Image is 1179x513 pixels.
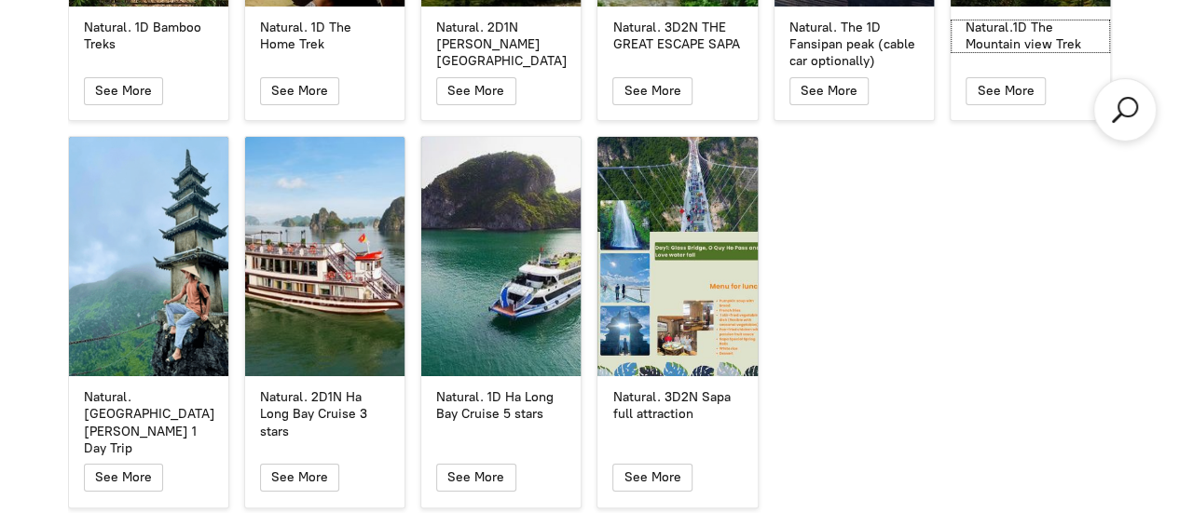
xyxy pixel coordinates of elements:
[245,20,404,53] a: Natural. 1D The Home Trek
[789,20,919,71] div: Natural. The 1D Fansipan peak (cable car optionally)
[95,83,152,99] span: See More
[966,77,1045,105] button: See More
[95,469,152,485] span: See More
[436,389,566,423] div: Natural. 1D Ha Long Bay Cruise 5 stars
[789,77,869,105] button: See More
[612,77,692,105] button: See More
[612,464,692,492] button: See More
[801,83,857,99] span: See More
[421,389,581,423] a: Natural. 1D Ha Long Bay Cruise 5 stars
[597,389,757,423] a: Natural. 3D2N Sapa full attraction
[421,20,581,71] a: Natural. 2D1N [PERSON_NAME][GEOGRAPHIC_DATA]
[1108,93,1142,127] a: Search products
[436,20,566,71] div: Natural. 2D1N [PERSON_NAME][GEOGRAPHIC_DATA]
[84,389,213,457] div: Natural. [GEOGRAPHIC_DATA][PERSON_NAME] 1 Day Trip
[624,83,681,99] span: See More
[271,83,328,99] span: See More
[84,77,163,105] button: See More
[69,137,228,376] a: Natural. Ninh Binh 1 Day Trip
[260,389,390,440] div: Natural. 2D1N Ha Long Bay Cruise 3 stars
[245,389,404,440] a: Natural. 2D1N Ha Long Bay Cruise 3 stars
[69,389,228,457] a: Natural. [GEOGRAPHIC_DATA][PERSON_NAME] 1 Day Trip
[84,464,163,492] button: See More
[447,469,504,485] span: See More
[612,389,742,423] div: Natural. 3D2N Sapa full attraction
[624,469,681,485] span: See More
[260,20,390,53] div: Natural. 1D The Home Trek
[612,20,742,53] div: Natural. 3D2N THE GREAT ESCAPE SAPA
[447,83,504,99] span: See More
[597,20,757,53] a: Natural. 3D2N THE GREAT ESCAPE SAPA
[597,137,757,376] a: Natural. 3D2N Sapa full attraction
[260,464,339,492] button: See More
[775,20,934,71] a: Natural. The 1D Fansipan peak (cable car optionally)
[421,137,581,376] a: Natural. 1D Ha Long Bay Cruise 5 stars
[966,20,1095,53] div: Natural.1D The Mountain view Trek
[436,464,515,492] button: See More
[977,83,1034,99] span: See More
[260,77,339,105] button: See More
[951,20,1110,53] a: Natural.1D The Mountain view Trek
[271,469,328,485] span: See More
[245,137,404,376] a: Natural. 2D1N Ha Long Bay Cruise 3 stars
[84,20,213,53] div: Natural. 1D Bamboo Treks
[436,77,515,105] button: See More
[69,20,228,53] a: Natural. 1D Bamboo Treks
